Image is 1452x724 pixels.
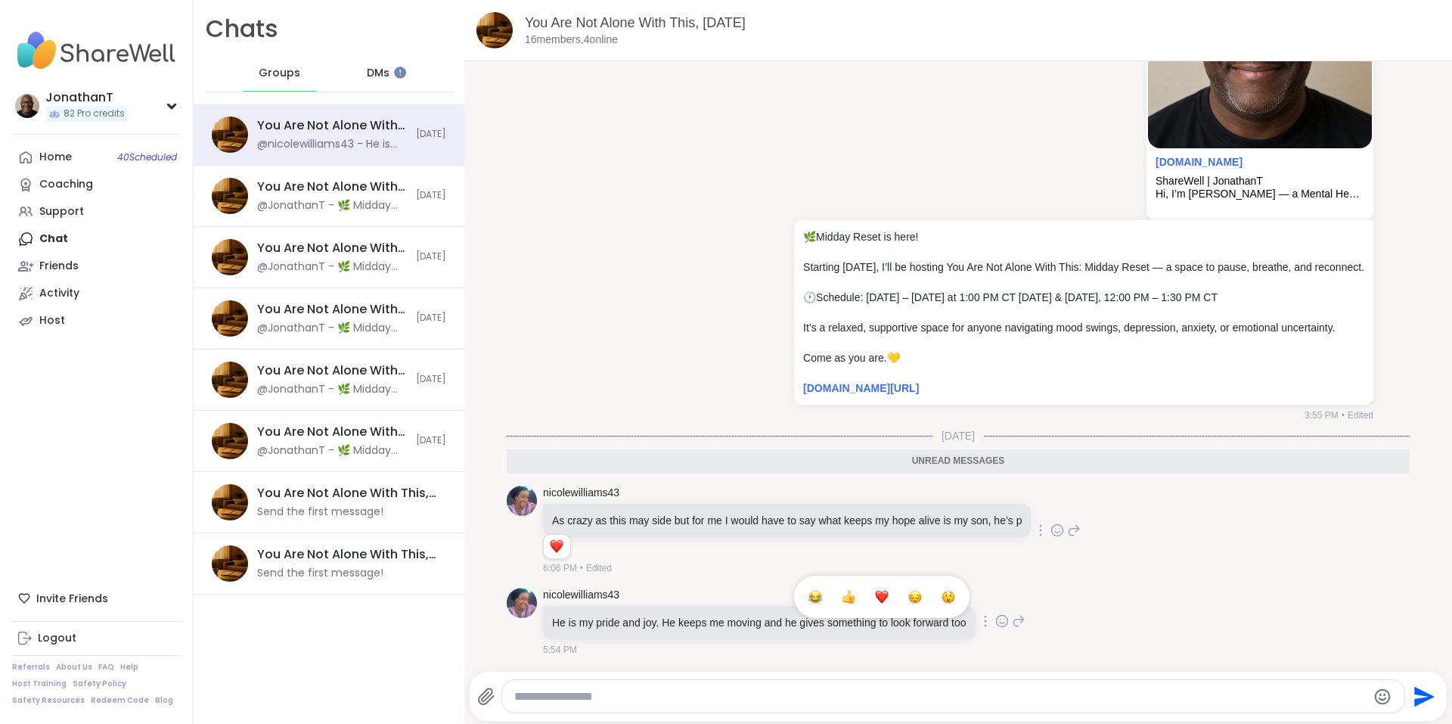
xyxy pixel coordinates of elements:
div: Send the first message! [257,505,383,520]
button: Select Reaction: Thumbs up [833,582,864,612]
div: @JonathanT - 🌿 Midday Reset is here! Starting [DATE], I’ll be hosting You Are Not Alone With This... [257,382,407,397]
img: JonathanT [15,94,39,118]
div: @JonathanT - 🌿 Midday Reset is here! Starting [DATE], I’ll be hosting You Are Not Alone With This... [257,321,407,336]
a: Coaching [12,171,181,198]
a: [DOMAIN_NAME][URL] [803,382,919,394]
div: You Are Not Alone With This, [DATE] [257,240,407,256]
a: Help [120,662,138,673]
button: Select Reaction: Astonished [933,582,963,612]
span: [DATE] [416,312,446,325]
img: You Are Not Alone With This, Oct 11 [212,545,248,582]
img: https://sharewell-space-live.sfo3.digitaloceanspaces.com/user-generated/3403c148-dfcf-4217-9166-8... [507,588,537,618]
img: You Are Not Alone With This, Oct 10 [212,362,248,398]
span: Edited [586,561,612,575]
span: 5:54 PM [543,643,577,657]
div: You Are Not Alone With This, [DATE] [257,117,407,134]
img: You Are Not Alone With This, Oct 09 [212,178,248,214]
span: [DATE] [416,128,446,141]
div: Logout [38,631,76,646]
a: You Are Not Alone With This, [DATE] [525,15,746,30]
img: You Are Not Alone With This, Oct 08 [476,12,513,48]
span: 🌿 [803,231,816,243]
a: Friends [12,253,181,280]
a: Home40Scheduled [12,144,181,171]
a: Blog [155,695,173,706]
div: @JonathanT - 🌿 Midday Reset is here! Starting [DATE], I’ll be hosting You Are Not Alone With This... [257,443,407,458]
button: Reactions: love [548,541,564,553]
div: ShareWell | JonathanT [1156,175,1364,188]
img: ShareWell Nav Logo [12,24,181,77]
div: @JonathanT - 🌿 Midday Reset is here! Starting [DATE], I’ll be hosting You Are Not Alone With This... [257,259,407,275]
p: As crazy as this may side but for me I would have to say what keeps my hope alive is my son, he’s p [552,513,1022,528]
span: 🕐 [803,291,816,303]
div: You Are Not Alone With This, [DATE] [257,546,437,563]
textarea: Type your message [514,689,1367,704]
div: You Are Not Alone With This, [DATE] [257,301,407,318]
div: Send the first message! [257,566,383,581]
a: Activity [12,280,181,307]
span: 40 Scheduled [117,151,177,163]
a: Attachment [1156,156,1243,168]
a: Host Training [12,679,67,689]
div: Reaction list [544,535,570,559]
p: Come as you are. [803,350,1364,365]
span: [DATE] [416,189,446,202]
div: Support [39,204,84,219]
img: You Are Not Alone With This, Oct 08 [212,117,248,153]
div: Hi, I’m [PERSON_NAME] — a Mental Health Peer Specialist-Intern walking my own recovery journey, i... [1156,188,1364,200]
div: Unread messages [507,449,1410,474]
a: Safety Resources [12,695,85,706]
span: [DATE] [416,373,446,386]
img: You Are Not Alone With This, Oct 07 [212,423,248,459]
a: FAQ [98,662,114,673]
button: Emoji picker [1373,688,1391,706]
p: Schedule: [DATE] – [DATE] at 1:00 PM CT [DATE] & [DATE], 12:00 PM – 1:30 PM CT [803,290,1364,305]
button: Select Reaction: Sad [900,582,930,612]
a: Host [12,307,181,334]
a: Logout [12,625,181,652]
a: nicolewilliams43 [543,486,619,501]
a: About Us [56,662,92,673]
a: Support [12,198,181,225]
p: Starting [DATE], I’ll be hosting You Are Not Alone With This: Midday Reset — a space to pause, br... [803,259,1364,275]
div: Activity [39,286,79,301]
img: You Are Not Alone With This, Oct 10 [212,300,248,337]
h1: Chats [206,12,278,46]
span: • [580,561,583,575]
button: Select Reaction: Heart [867,582,897,612]
p: Midday Reset is here! [803,229,1364,244]
a: Redeem Code [91,695,149,706]
a: Safety Policy [73,679,126,689]
p: It’s a relaxed, supportive space for anyone navigating mood swings, depression, anxiety, or emoti... [803,320,1364,335]
a: nicolewilliams43 [543,588,619,603]
span: DMs [367,66,389,81]
div: Coaching [39,177,93,192]
div: @JonathanT - 🌿 Midday Reset is here! Starting [DATE], I’ll be hosting You Are Not Alone With This... [257,198,407,213]
img: You Are Not Alone With This, Oct 09 [212,239,248,275]
span: [DATE] [932,428,984,443]
span: 3:55 PM [1305,409,1339,422]
span: • [1342,409,1345,422]
span: 82 Pro credits [64,107,125,120]
div: You Are Not Alone With This, [DATE] [257,485,437,502]
span: Groups [259,66,300,81]
button: Select Reaction: Joy [800,582,830,612]
img: You Are Not Alone With This, Oct 11 [212,484,248,520]
img: https://sharewell-space-live.sfo3.digitaloceanspaces.com/user-generated/3403c148-dfcf-4217-9166-8... [507,486,537,516]
div: You Are Not Alone With This, [DATE] [257,362,407,379]
p: 16 members, 4 online [525,33,618,48]
div: Host [39,313,65,328]
div: You Are Not Alone With This, [DATE] [257,424,407,440]
div: You Are Not Alone With This, [DATE] [257,179,407,195]
p: He is my pride and joy. He keeps me moving and he gives something to look forward too [552,615,966,630]
a: Referrals [12,662,50,673]
span: [DATE] [416,250,446,263]
span: Edited [1348,409,1373,422]
iframe: Spotlight [394,67,406,79]
div: Home [39,150,72,165]
span: 6:06 PM [543,561,577,575]
div: Invite Friends [12,585,181,612]
span: 💛 [887,352,900,364]
span: [DATE] [416,434,446,447]
div: Friends [39,259,79,274]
